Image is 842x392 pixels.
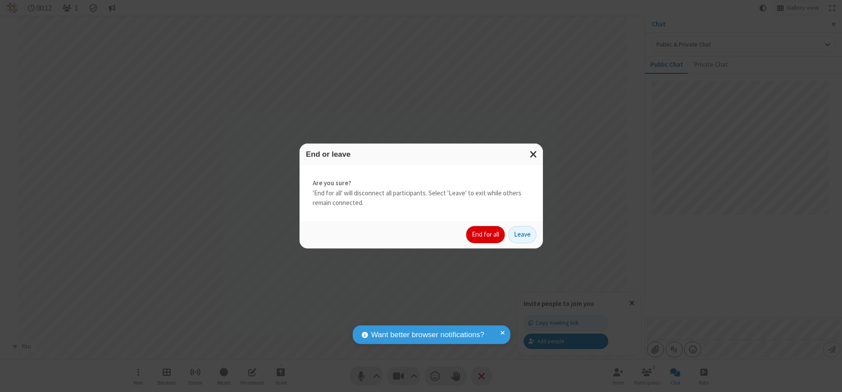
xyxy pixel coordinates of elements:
span: Want better browser notifications? [371,329,484,341]
button: End for all [466,226,505,244]
h3: End or leave [306,150,536,158]
strong: Are you sure? [313,178,530,188]
button: Close modal [524,144,543,165]
div: 'End for all' will disconnect all participants. Select 'Leave' to exit while others remain connec... [300,165,543,221]
button: Leave [508,226,536,244]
